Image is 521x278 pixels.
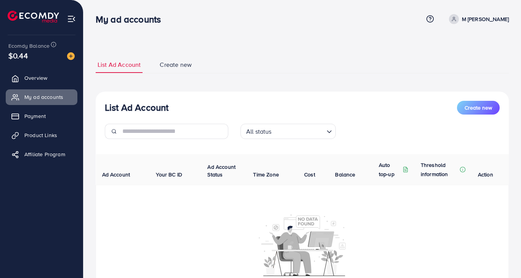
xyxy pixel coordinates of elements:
[160,60,192,69] span: Create new
[259,213,346,276] img: No account
[6,70,77,86] a: Overview
[67,15,76,23] img: menu
[274,124,324,137] input: Search for option
[24,131,57,139] span: Product Links
[96,14,167,25] h3: My ad accounts
[102,171,130,178] span: Ad Account
[105,102,168,113] h3: List Ad Account
[465,104,492,112] span: Create new
[253,171,279,178] span: Time Zone
[457,101,500,115] button: Create new
[6,89,77,105] a: My ad accounts
[8,42,50,50] span: Ecomdy Balance
[24,150,65,158] span: Affiliate Program
[478,171,493,178] span: Action
[24,74,47,82] span: Overview
[24,93,63,101] span: My ad accounts
[207,163,236,178] span: Ad Account Status
[304,171,315,178] span: Cost
[24,112,46,120] span: Payment
[421,160,458,179] p: Threshold information
[6,108,77,124] a: Payment
[245,126,273,137] span: All status
[335,171,355,178] span: Balance
[379,160,401,179] p: Auto top-up
[6,147,77,162] a: Affiliate Program
[8,11,59,23] img: logo
[6,128,77,143] a: Product Links
[8,50,28,61] span: $0.44
[240,124,336,139] div: Search for option
[156,171,182,178] span: Your BC ID
[462,15,509,24] p: M [PERSON_NAME]
[446,14,509,24] a: M [PERSON_NAME]
[67,52,75,60] img: image
[98,60,141,69] span: List Ad Account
